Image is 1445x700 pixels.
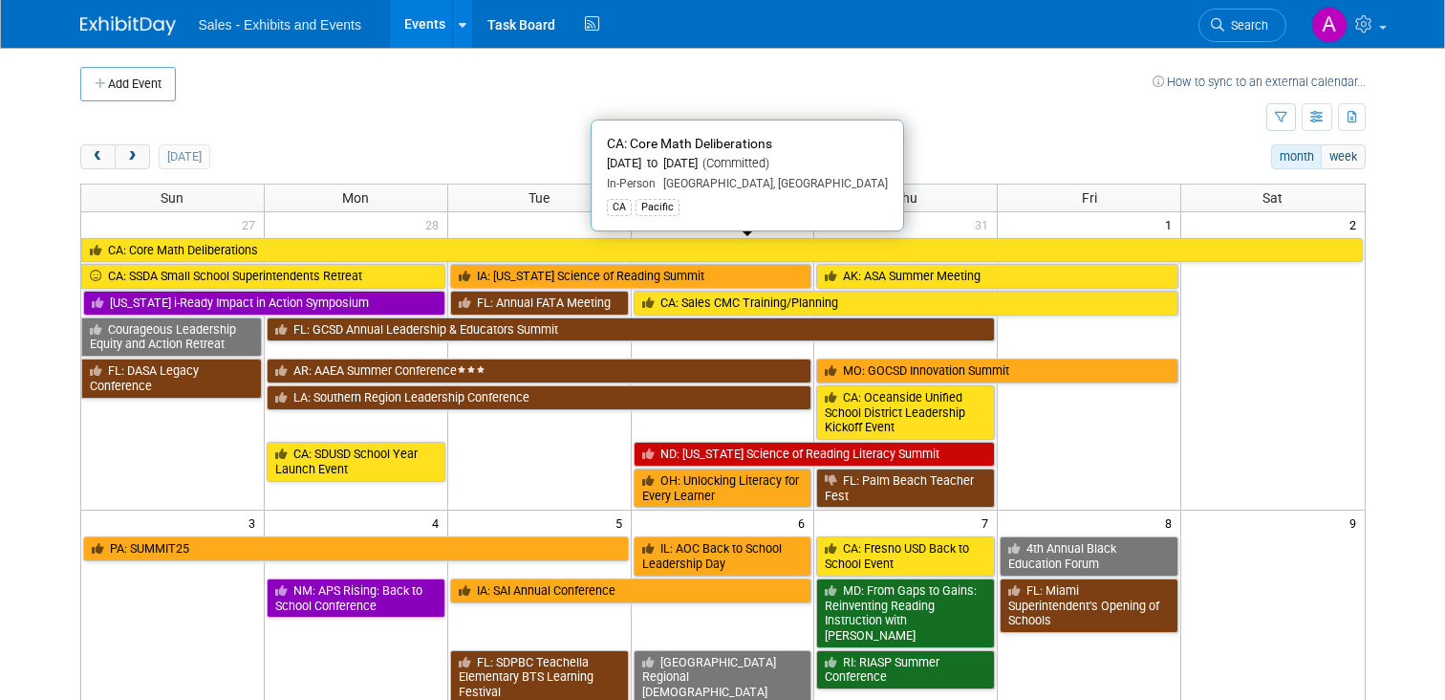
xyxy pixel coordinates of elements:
[1198,9,1286,42] a: Search
[80,144,116,169] button: prev
[634,291,1179,316] a: CA: Sales CMC Training/Planning
[267,317,995,342] a: FL: GCSD Annual Leadership & Educators Summit
[159,144,209,169] button: [DATE]
[1321,144,1365,169] button: week
[1311,7,1348,43] img: Ale Gonzalez
[698,156,769,170] span: (Committed)
[80,67,176,101] button: Add Event
[1153,75,1366,89] a: How to sync to an external calendar...
[450,291,629,316] a: FL: Annual FATA Meeting
[1348,212,1365,236] span: 2
[1082,190,1097,206] span: Fri
[816,385,995,440] a: CA: Oceanside Unified School District Leadership Kickoff Event
[816,650,995,689] a: RI: RIASP Summer Conference
[1224,18,1268,33] span: Search
[247,511,264,535] span: 3
[1000,579,1178,633] a: FL: Miami Superintendent’s Opening of Schools
[816,469,995,508] a: FL: Palm Beach Teacher Fest
[240,212,264,236] span: 27
[430,511,447,535] span: 4
[81,359,262,398] a: FL: DASA Legacy Conference
[267,359,812,383] a: AR: AAEA Summer Conference
[342,190,369,206] span: Mon
[450,579,812,603] a: IA: SAI Annual Conference
[81,264,445,289] a: CA: SSDA Small School Superintendents Retreat
[980,511,997,535] span: 7
[450,264,812,289] a: IA: [US_STATE] Science of Reading Summit
[973,212,997,236] span: 31
[607,156,888,172] div: [DATE] to [DATE]
[81,238,1363,263] a: CA: Core Math Deliberations
[816,264,1178,289] a: AK: ASA Summer Meeting
[199,17,361,33] span: Sales - Exhibits and Events
[115,144,150,169] button: next
[81,317,262,357] a: Courageous Leadership Equity and Action Retreat
[634,469,812,508] a: OH: Unlocking Literacy for Every Learner
[267,579,445,618] a: NM: APS Rising: Back to School Conference
[636,199,679,216] div: Pacific
[1348,511,1365,535] span: 9
[816,536,995,576] a: CA: Fresno USD Back to School Event
[614,511,631,535] span: 5
[607,199,632,216] div: CA
[1000,536,1178,576] a: 4th Annual Black Education Forum
[267,442,445,481] a: CA: SDUSD School Year Launch Event
[1163,511,1180,535] span: 8
[423,212,447,236] span: 28
[634,442,996,467] a: ND: [US_STATE] Science of Reading Literacy Summit
[161,190,183,206] span: Sun
[816,579,995,648] a: MD: From Gaps to Gains: Reinventing Reading Instruction with [PERSON_NAME]
[656,177,888,190] span: [GEOGRAPHIC_DATA], [GEOGRAPHIC_DATA]
[1163,212,1180,236] span: 1
[83,291,445,316] a: [US_STATE] i-Ready Impact in Action Symposium
[895,190,917,206] span: Thu
[796,511,813,535] span: 6
[1271,144,1322,169] button: month
[528,190,550,206] span: Tue
[83,536,629,561] a: PA: SUMMIT25
[267,385,812,410] a: LA: Southern Region Leadership Conference
[607,136,772,151] span: CA: Core Math Deliberations
[1262,190,1283,206] span: Sat
[80,16,176,35] img: ExhibitDay
[607,177,656,190] span: In-Person
[634,536,812,576] a: IL: AOC Back to School Leadership Day
[816,359,1178,383] a: MO: GOCSD Innovation Summit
